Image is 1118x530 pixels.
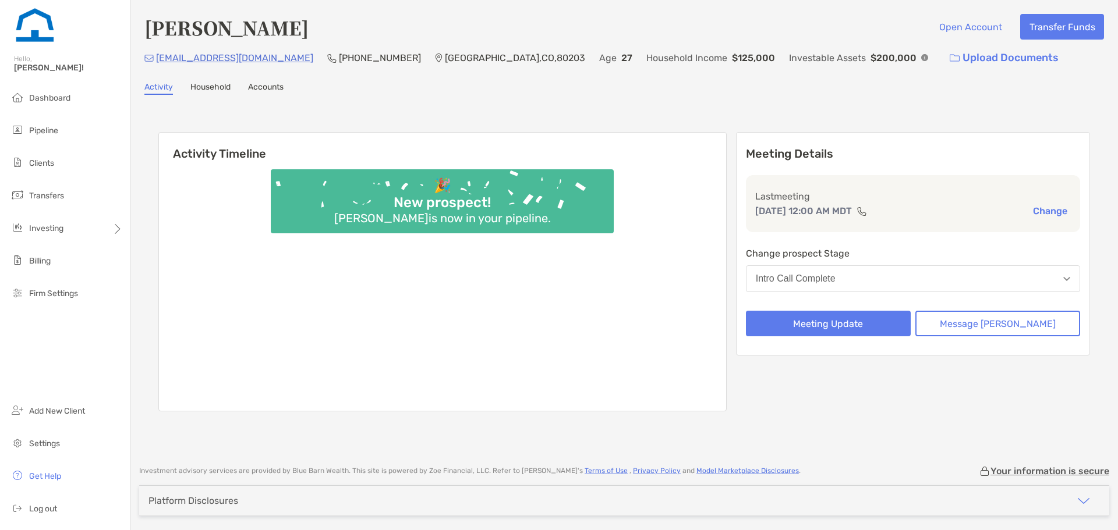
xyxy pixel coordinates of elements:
a: Model Marketplace Disclosures [696,467,799,475]
a: Privacy Policy [633,467,681,475]
span: Clients [29,158,54,168]
p: Last meeting [755,189,1071,204]
div: Intro Call Complete [756,273,836,284]
img: dashboard icon [10,90,24,104]
button: Open Account [930,14,1011,40]
a: Upload Documents [942,45,1066,70]
img: logout icon [10,501,24,515]
span: Log out [29,504,57,514]
span: Pipeline [29,126,58,136]
a: Terms of Use [585,467,628,475]
img: billing icon [10,253,24,267]
img: Zoe Logo [14,5,56,47]
img: Info Icon [921,54,928,61]
p: Age [599,51,617,65]
div: Platform Disclosures [148,495,238,506]
button: Transfer Funds [1020,14,1104,40]
img: add_new_client icon [10,403,24,417]
span: Billing [29,256,51,266]
p: Change prospect Stage [746,246,1080,261]
p: Meeting Details [746,147,1080,161]
p: Investment advisory services are provided by Blue Barn Wealth . This site is powered by Zoe Finan... [139,467,801,475]
p: [EMAIL_ADDRESS][DOMAIN_NAME] [156,51,313,65]
h6: Activity Timeline [159,133,726,161]
span: Transfers [29,191,64,201]
button: Meeting Update [746,311,911,336]
p: [DATE] 12:00 AM MDT [755,204,852,218]
p: [GEOGRAPHIC_DATA] , CO , 80203 [445,51,585,65]
p: Investable Assets [789,51,866,65]
p: Your information is secure [990,465,1109,476]
p: [PHONE_NUMBER] [339,51,421,65]
div: 🎉 [429,177,456,194]
div: [PERSON_NAME] is now in your pipeline. [330,211,556,225]
a: Accounts [248,82,284,95]
span: [PERSON_NAME]! [14,63,123,73]
p: 27 [621,51,632,65]
h4: [PERSON_NAME] [144,14,309,41]
img: communication type [857,207,867,216]
a: Activity [144,82,173,95]
img: Location Icon [435,54,443,63]
span: Investing [29,223,63,233]
img: button icon [950,54,960,62]
button: Message [PERSON_NAME] [915,311,1080,336]
button: Change [1029,205,1071,217]
img: settings icon [10,436,24,450]
img: Email Icon [144,55,154,62]
img: icon arrow [1077,494,1091,508]
a: Household [190,82,231,95]
img: investing icon [10,220,24,234]
img: clients icon [10,155,24,169]
div: New prospect! [389,194,496,211]
p: $200,000 [871,51,917,65]
span: Add New Client [29,406,85,416]
img: get-help icon [10,468,24,482]
p: $125,000 [732,51,775,65]
span: Get Help [29,471,61,481]
span: Settings [29,439,60,449]
button: Intro Call Complete [746,265,1080,292]
img: firm-settings icon [10,286,24,300]
img: Open dropdown arrow [1063,277,1070,281]
span: Firm Settings [29,289,78,298]
span: Dashboard [29,93,70,103]
img: Phone Icon [327,54,337,63]
p: Household Income [646,51,727,65]
img: transfers icon [10,188,24,202]
img: pipeline icon [10,123,24,137]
